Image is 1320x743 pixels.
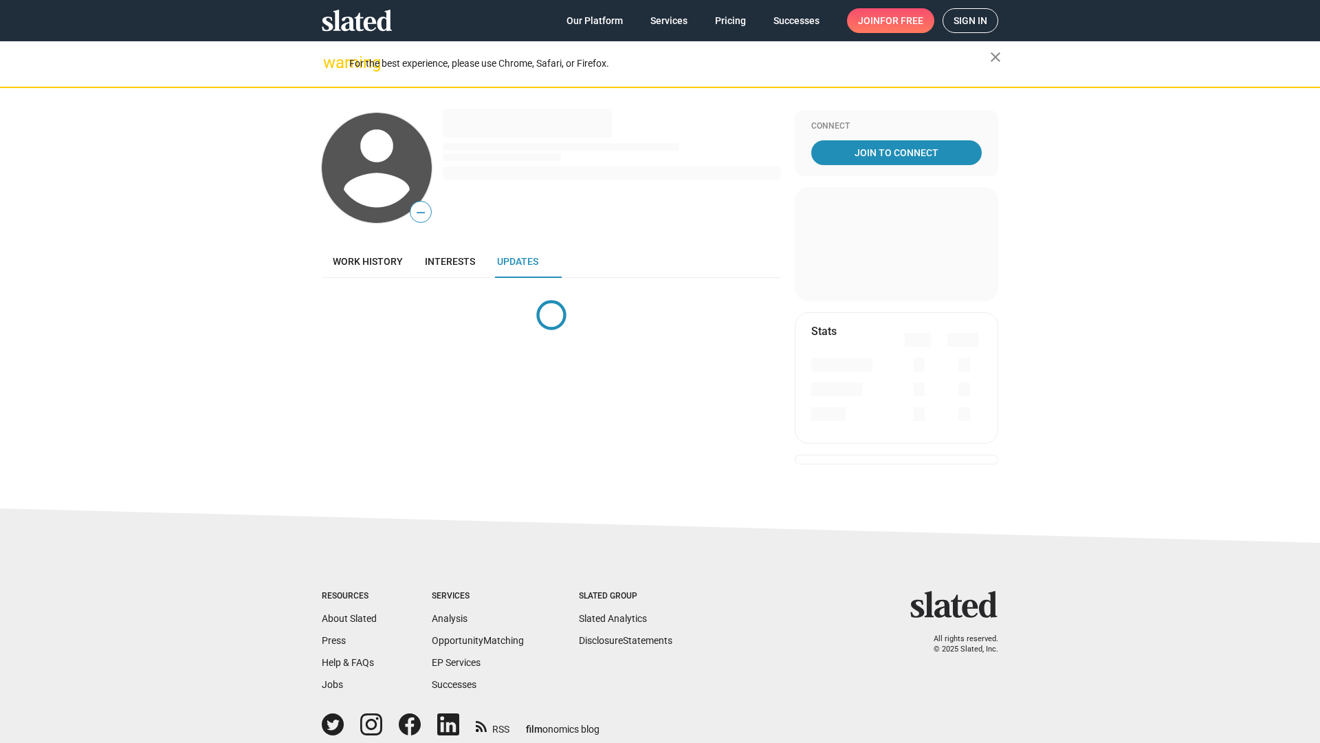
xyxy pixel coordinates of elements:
mat-icon: close [987,49,1004,65]
span: for free [880,8,923,33]
mat-card-title: Stats [811,324,837,338]
span: Sign in [954,9,987,32]
a: Our Platform [555,8,634,33]
a: Press [322,635,346,646]
a: DisclosureStatements [579,635,672,646]
a: Slated Analytics [579,613,647,624]
a: Successes [432,679,476,690]
span: Services [650,8,687,33]
div: For the best experience, please use Chrome, Safari, or Firefox. [349,54,990,73]
div: Services [432,591,524,602]
a: Services [639,8,698,33]
span: Successes [773,8,819,33]
a: Sign in [943,8,998,33]
a: OpportunityMatching [432,635,524,646]
span: Join To Connect [814,140,979,165]
a: Analysis [432,613,467,624]
span: Pricing [715,8,746,33]
a: Joinfor free [847,8,934,33]
div: Connect [811,121,982,132]
a: Successes [762,8,830,33]
p: All rights reserved. © 2025 Slated, Inc. [919,634,998,654]
div: Slated Group [579,591,672,602]
a: RSS [476,715,509,736]
a: Join To Connect [811,140,982,165]
span: — [410,204,431,222]
a: About Slated [322,613,377,624]
a: Help & FAQs [322,657,374,668]
a: filmonomics blog [526,712,599,736]
a: Interests [414,245,486,278]
a: EP Services [432,657,481,668]
div: Resources [322,591,377,602]
span: Updates [497,256,538,267]
span: Our Platform [566,8,623,33]
span: film [526,724,542,735]
span: Join [858,8,923,33]
span: Work history [333,256,403,267]
a: Pricing [704,8,757,33]
span: Interests [425,256,475,267]
a: Jobs [322,679,343,690]
a: Work history [322,245,414,278]
mat-icon: warning [323,54,340,71]
a: Updates [486,245,549,278]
